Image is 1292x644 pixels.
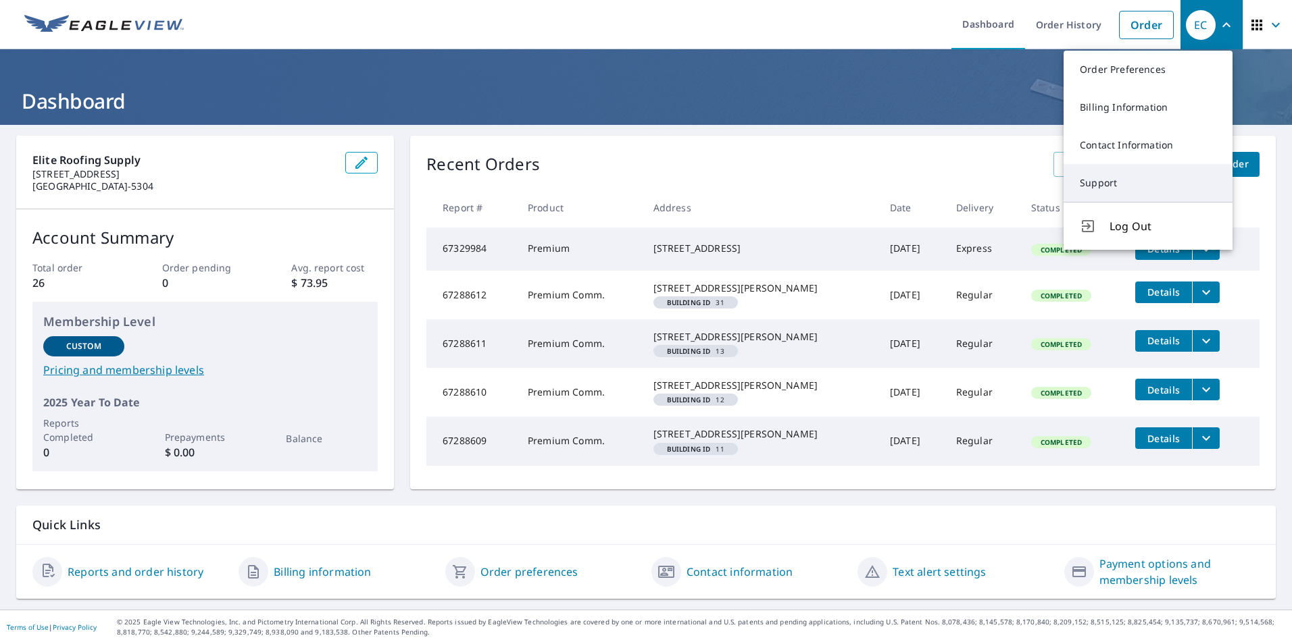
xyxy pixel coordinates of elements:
[426,271,517,319] td: 67288612
[1033,437,1090,447] span: Completed
[426,319,517,368] td: 67288611
[643,188,879,227] th: Address
[945,188,1020,227] th: Delivery
[659,396,732,403] span: 12
[1020,188,1124,227] th: Status
[32,168,334,180] p: [STREET_ADDRESS]
[653,281,868,295] div: [STREET_ADDRESS][PERSON_NAME]
[1143,432,1184,445] span: Details
[43,362,367,378] a: Pricing and membership levels
[32,225,378,250] p: Account Summary
[274,564,371,580] a: Billing information
[16,87,1276,115] h1: Dashboard
[32,516,1260,533] p: Quick Links
[653,427,868,441] div: [STREET_ADDRESS][PERSON_NAME]
[162,261,249,275] p: Order pending
[426,417,517,465] td: 67288609
[945,227,1020,271] td: Express
[426,188,517,227] th: Report #
[53,622,97,632] a: Privacy Policy
[667,446,711,452] em: Building ID
[1192,330,1220,352] button: filesDropdownBtn-67288611
[879,417,945,465] td: [DATE]
[659,348,732,354] span: 13
[667,348,711,354] em: Building ID
[1192,427,1220,449] button: filesDropdownBtn-67288609
[1064,126,1233,164] a: Contact Information
[1192,281,1220,303] button: filesDropdownBtn-67288612
[7,622,49,632] a: Terms of Use
[291,261,378,275] p: Avg. report cost
[480,564,578,580] a: Order preferences
[1143,286,1184,298] span: Details
[879,188,945,227] th: Date
[653,242,868,255] div: [STREET_ADDRESS]
[1033,291,1090,300] span: Completed
[7,623,97,631] p: |
[286,431,367,446] p: Balance
[667,299,711,306] em: Building ID
[165,444,246,460] p: $ 0.00
[291,275,378,291] p: $ 73.95
[659,299,732,306] span: 31
[1135,379,1192,400] button: detailsBtn-67288610
[32,180,334,192] p: [GEOGRAPHIC_DATA]-5304
[945,417,1020,465] td: Regular
[1033,388,1090,398] span: Completed
[1110,218,1216,234] span: Log Out
[653,330,868,344] div: [STREET_ADDRESS][PERSON_NAME]
[1192,379,1220,400] button: filesDropdownBtn-67288610
[117,617,1285,637] p: © 2025 Eagle View Technologies, Inc. and Pictometry International Corp. All Rights Reserved. Repo...
[687,564,793,580] a: Contact information
[1135,281,1192,303] button: detailsBtn-67288612
[24,15,184,35] img: EV Logo
[1135,330,1192,352] button: detailsBtn-67288611
[517,271,643,319] td: Premium Comm.
[945,271,1020,319] td: Regular
[945,368,1020,417] td: Regular
[879,368,945,417] td: [DATE]
[43,416,124,444] p: Reports Completed
[1135,427,1192,449] button: detailsBtn-67288609
[1053,152,1149,177] a: View All Orders
[1064,202,1233,250] button: Log Out
[945,319,1020,368] td: Regular
[879,227,945,271] td: [DATE]
[68,564,203,580] a: Reports and order history
[162,275,249,291] p: 0
[426,368,517,417] td: 67288610
[1064,88,1233,126] a: Billing Information
[32,275,119,291] p: 26
[1143,334,1184,347] span: Details
[659,446,732,452] span: 11
[517,368,643,417] td: Premium Comm.
[517,417,643,465] td: Premium Comm.
[43,313,367,331] p: Membership Level
[667,396,711,403] em: Building ID
[1064,51,1233,88] a: Order Preferences
[426,152,540,177] p: Recent Orders
[653,379,868,392] div: [STREET_ADDRESS][PERSON_NAME]
[43,444,124,460] p: 0
[517,227,643,271] td: Premium
[879,319,945,368] td: [DATE]
[32,261,119,275] p: Total order
[165,430,246,444] p: Prepayments
[1033,340,1090,349] span: Completed
[517,188,643,227] th: Product
[893,564,986,580] a: Text alert settings
[426,227,517,271] td: 67329984
[32,152,334,168] p: Elite Roofing Supply
[43,394,367,410] p: 2025 Year To Date
[1064,164,1233,202] a: Support
[66,340,101,352] p: Custom
[1099,556,1260,588] a: Payment options and membership levels
[1186,10,1216,40] div: EC
[1119,11,1174,39] a: Order
[1143,383,1184,396] span: Details
[1033,245,1090,254] span: Completed
[517,319,643,368] td: Premium Comm.
[879,271,945,319] td: [DATE]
